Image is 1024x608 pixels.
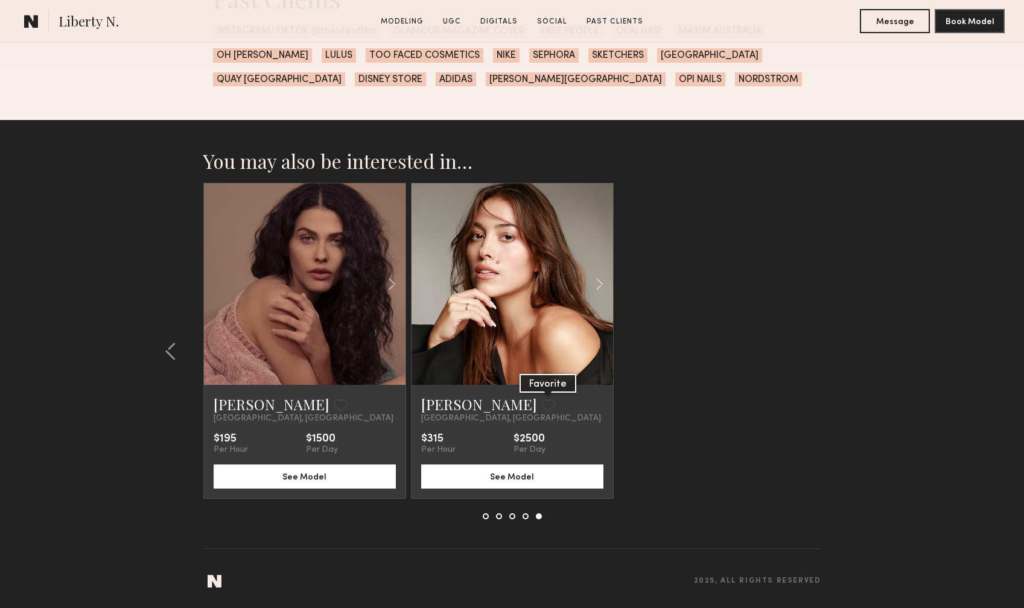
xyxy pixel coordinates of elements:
[421,445,456,455] div: Per Hour
[694,577,821,585] span: 2025, all rights reserved
[376,16,428,27] a: Modeling
[421,471,603,481] a: See Model
[514,433,545,445] div: $2500
[421,414,601,423] span: [GEOGRAPHIC_DATA], [GEOGRAPHIC_DATA]
[213,48,312,63] span: OH [PERSON_NAME]
[59,12,119,33] span: Liberty N.
[532,16,572,27] a: Social
[213,72,345,87] span: QUAY [GEOGRAPHIC_DATA]
[214,394,329,414] a: [PERSON_NAME]
[438,16,466,27] a: UGC
[214,433,248,445] div: $195
[203,149,821,173] h2: You may also be interested in…
[675,72,725,87] span: OPI NAILS
[436,72,476,87] span: ADIDAS
[421,464,603,489] button: See Model
[421,433,456,445] div: $315
[355,72,426,87] span: DISNEY STORE
[588,48,647,63] span: SKETCHERS
[214,464,396,489] button: See Model
[306,445,338,455] div: Per Day
[657,48,762,63] span: [GEOGRAPHIC_DATA]
[529,48,579,63] span: SEPHORA
[366,48,483,63] span: TOO FACED COSMETICS
[214,445,248,455] div: Per Hour
[735,72,802,87] span: NORDSTROM
[475,16,523,27] a: Digitals
[514,445,545,455] div: Per Day
[493,48,520,63] span: NIKE
[860,9,930,33] button: Message
[214,414,393,423] span: [GEOGRAPHIC_DATA], [GEOGRAPHIC_DATA]
[486,72,666,87] span: [PERSON_NAME][GEOGRAPHIC_DATA]
[582,16,648,27] a: Past Clients
[421,394,537,414] a: [PERSON_NAME]
[935,9,1005,33] button: Book Model
[306,433,338,445] div: $1500
[214,471,396,481] a: See Model
[935,16,1005,26] a: Book Model
[322,48,356,63] span: LULUS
